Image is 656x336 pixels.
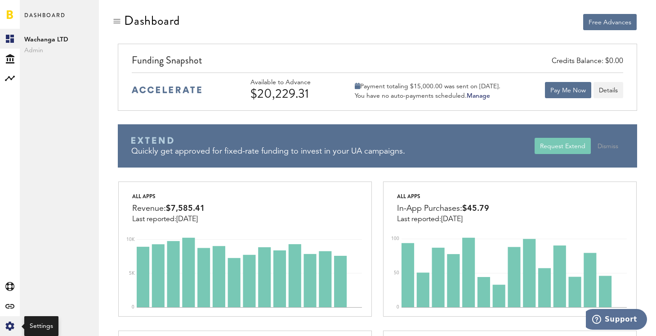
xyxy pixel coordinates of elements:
[441,216,463,223] span: [DATE]
[24,45,94,56] span: Admin
[397,191,489,202] div: All apps
[594,82,623,98] button: Details
[592,138,624,154] button: Dismiss
[552,56,623,67] div: Credits Balance: $0.00
[132,53,623,73] div: Funding Snapshot
[462,204,489,213] span: $45.79
[355,82,500,91] div: Payment totaling $15,000.00 was sent on [DATE].
[132,305,134,309] text: 0
[131,146,535,157] div: Quickly get approved for fixed-rate funding to invest in your UA campaigns.
[124,14,180,28] div: Dashboard
[394,271,399,275] text: 50
[132,215,205,223] div: Last reported:
[535,138,591,154] button: Request Extend
[355,92,500,100] div: You have no auto-payments scheduled.
[397,215,489,223] div: Last reported:
[132,202,205,215] div: Revenue:
[126,237,135,242] text: 10K
[467,93,490,99] a: Manage
[250,79,336,86] div: Available to Advance
[129,271,135,276] text: 5K
[397,202,489,215] div: In-App Purchases:
[131,137,174,144] img: Braavo Extend
[132,86,201,93] img: accelerate-medium-blue-logo.svg
[24,10,66,29] span: Dashboard
[397,305,399,309] text: 0
[30,322,53,331] div: Settings
[132,191,205,202] div: All apps
[391,236,399,241] text: 100
[176,216,198,223] span: [DATE]
[250,86,336,101] div: $20,229.31
[166,204,205,213] span: $7,585.41
[545,82,591,98] button: Pay Me Now
[586,309,647,331] iframe: Opens a widget where you can find more information
[24,34,94,45] span: Wachanga LTD
[583,14,637,30] button: Free Advances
